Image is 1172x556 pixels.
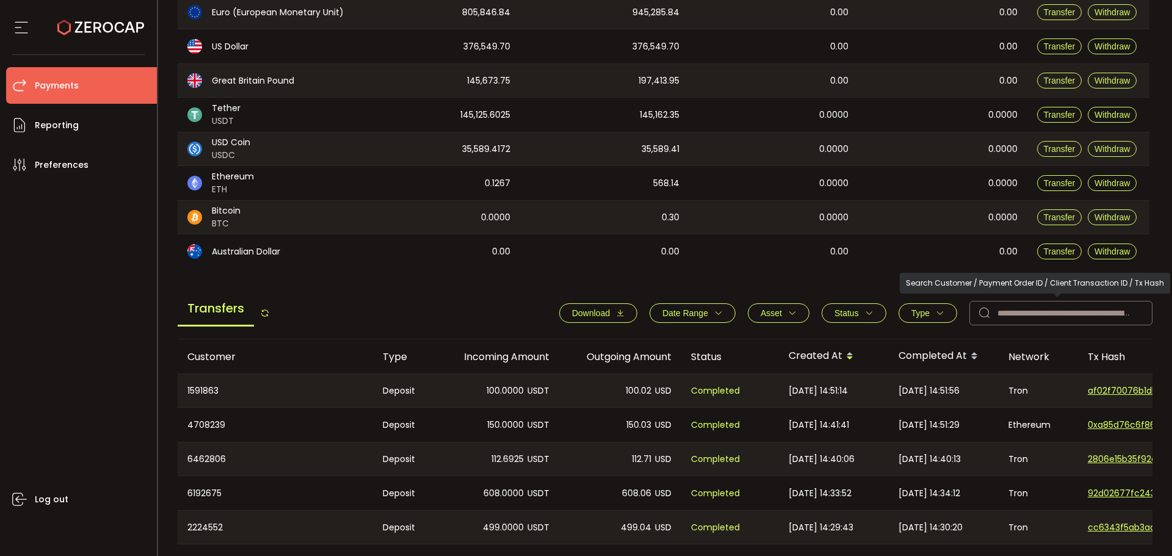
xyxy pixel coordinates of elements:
span: Asset [761,308,782,318]
div: 6462806 [178,442,373,475]
div: Deposit [373,476,437,510]
span: 0.00 [999,245,1018,259]
button: Withdraw [1088,38,1137,54]
button: Type [899,303,957,323]
span: 0.0000 [819,108,848,122]
span: 376,549.70 [463,40,510,54]
span: 150.03 [626,418,651,432]
span: 0.0000 [481,211,510,225]
span: Bitcoin [212,204,241,217]
button: Transfer [1037,244,1082,259]
div: 2224552 [178,511,373,544]
span: Transfer [1044,7,1076,17]
div: Outgoing Amount [559,350,681,364]
img: usd_portfolio.svg [187,39,202,54]
button: Transfer [1037,38,1082,54]
span: [DATE] 14:30:20 [899,521,963,535]
div: Deposit [373,374,437,407]
span: USDC [212,149,250,162]
div: Tron [999,511,1078,544]
div: Created At [779,346,889,367]
span: Australian Dollar [212,245,280,258]
button: Withdraw [1088,209,1137,225]
button: Withdraw [1088,73,1137,88]
span: 0.00 [999,5,1018,20]
span: [DATE] 14:51:56 [899,384,960,398]
button: Withdraw [1088,107,1137,123]
span: 0.00 [830,40,848,54]
span: 376,549.70 [632,40,679,54]
button: Withdraw [1088,141,1137,157]
span: USDT [527,521,549,535]
div: Tron [999,476,1078,510]
span: 150.0000 [487,418,524,432]
span: Transfer [1044,144,1076,154]
span: US Dollar [212,40,248,53]
button: Transfer [1037,107,1082,123]
button: Transfer [1037,4,1082,20]
span: Euro (European Monetary Unit) [212,6,344,19]
span: Transfer [1044,247,1076,256]
div: Incoming Amount [437,350,559,364]
span: Completed [691,384,740,398]
span: Withdraw [1094,7,1130,17]
span: 0.00 [999,40,1018,54]
span: 499.04 [621,521,651,535]
span: [DATE] 14:33:52 [789,486,852,500]
span: [DATE] 14:34:12 [899,486,960,500]
div: Network [999,350,1078,364]
span: Withdraw [1094,110,1130,120]
img: eur_portfolio.svg [187,5,202,20]
span: Transfer [1044,42,1076,51]
div: Status [681,350,779,364]
span: USDT [527,418,549,432]
button: Transfer [1037,141,1082,157]
span: BTC [212,217,241,230]
span: Withdraw [1094,42,1130,51]
span: 35,589.4172 [462,142,510,156]
div: Deposit [373,442,437,475]
span: 0.30 [662,211,679,225]
button: Withdraw [1088,175,1137,191]
span: Great Britain Pound [212,74,294,87]
span: Transfers [178,292,254,327]
span: 0.00 [661,245,679,259]
span: Transfer [1044,110,1076,120]
div: Completed At [889,346,999,367]
div: Type [373,350,437,364]
span: Type [911,308,930,318]
span: Status [834,308,859,318]
span: Transfer [1044,212,1076,222]
span: 100.0000 [487,384,524,398]
div: Ethereum [999,408,1078,442]
span: 0.0000 [819,142,848,156]
span: 0.00 [492,245,510,259]
span: 112.6925 [491,452,524,466]
span: [DATE] 14:40:06 [789,452,855,466]
div: Search Customer / Payment Order ID / Client Transaction ID / Tx Hash [900,273,1170,294]
span: 0.00 [830,74,848,88]
span: 100.02 [626,384,651,398]
span: Completed [691,486,740,500]
span: ETH [212,183,254,196]
span: [DATE] 14:40:13 [899,452,961,466]
div: Deposit [373,511,437,544]
button: Transfer [1037,73,1082,88]
button: Transfer [1037,209,1082,225]
span: 0.0000 [988,211,1018,225]
span: 35,589.41 [642,142,679,156]
button: Status [822,303,886,323]
div: Tron [999,374,1078,407]
span: Withdraw [1094,212,1130,222]
span: [DATE] 14:41:41 [789,418,849,432]
span: Completed [691,418,740,432]
span: USDT [212,115,241,128]
span: 197,413.95 [638,74,679,88]
button: Withdraw [1088,244,1137,259]
img: eth_portfolio.svg [187,176,202,190]
span: USD Coin [212,136,250,149]
button: Download [559,303,637,323]
button: Date Range [649,303,736,323]
span: 608.06 [622,486,651,500]
img: usdt_portfolio.svg [187,107,202,122]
